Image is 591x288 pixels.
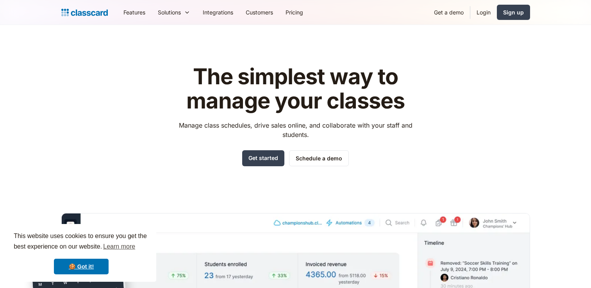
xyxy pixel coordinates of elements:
[117,4,152,21] a: Features
[14,231,149,252] span: This website uses cookies to ensure you get the best experience on our website.
[102,241,136,252] a: learn more about cookies
[470,4,497,21] a: Login
[61,7,108,18] a: home
[171,65,420,113] h1: The simplest way to manage your classes
[196,4,239,21] a: Integrations
[239,4,279,21] a: Customers
[158,8,181,16] div: Solutions
[152,4,196,21] div: Solutions
[503,8,524,16] div: Sign up
[171,121,420,139] p: Manage class schedules, drive sales online, and collaborate with your staff and students.
[54,259,109,274] a: dismiss cookie message
[242,150,284,166] a: Get started
[497,5,530,20] a: Sign up
[428,4,470,21] a: Get a demo
[279,4,309,21] a: Pricing
[6,224,156,282] div: cookieconsent
[289,150,349,166] a: Schedule a demo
